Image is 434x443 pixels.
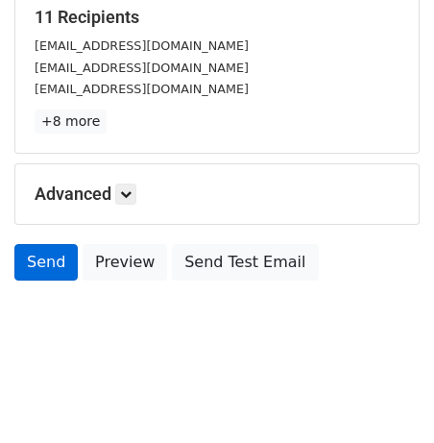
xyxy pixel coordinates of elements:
[35,7,399,28] h5: 11 Recipients
[35,110,107,134] a: +8 more
[338,351,434,443] iframe: Chat Widget
[172,244,318,281] a: Send Test Email
[83,244,167,281] a: Preview
[14,244,78,281] a: Send
[35,61,249,75] small: [EMAIL_ADDRESS][DOMAIN_NAME]
[35,82,249,96] small: [EMAIL_ADDRESS][DOMAIN_NAME]
[35,184,399,205] h5: Advanced
[35,38,249,53] small: [EMAIL_ADDRESS][DOMAIN_NAME]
